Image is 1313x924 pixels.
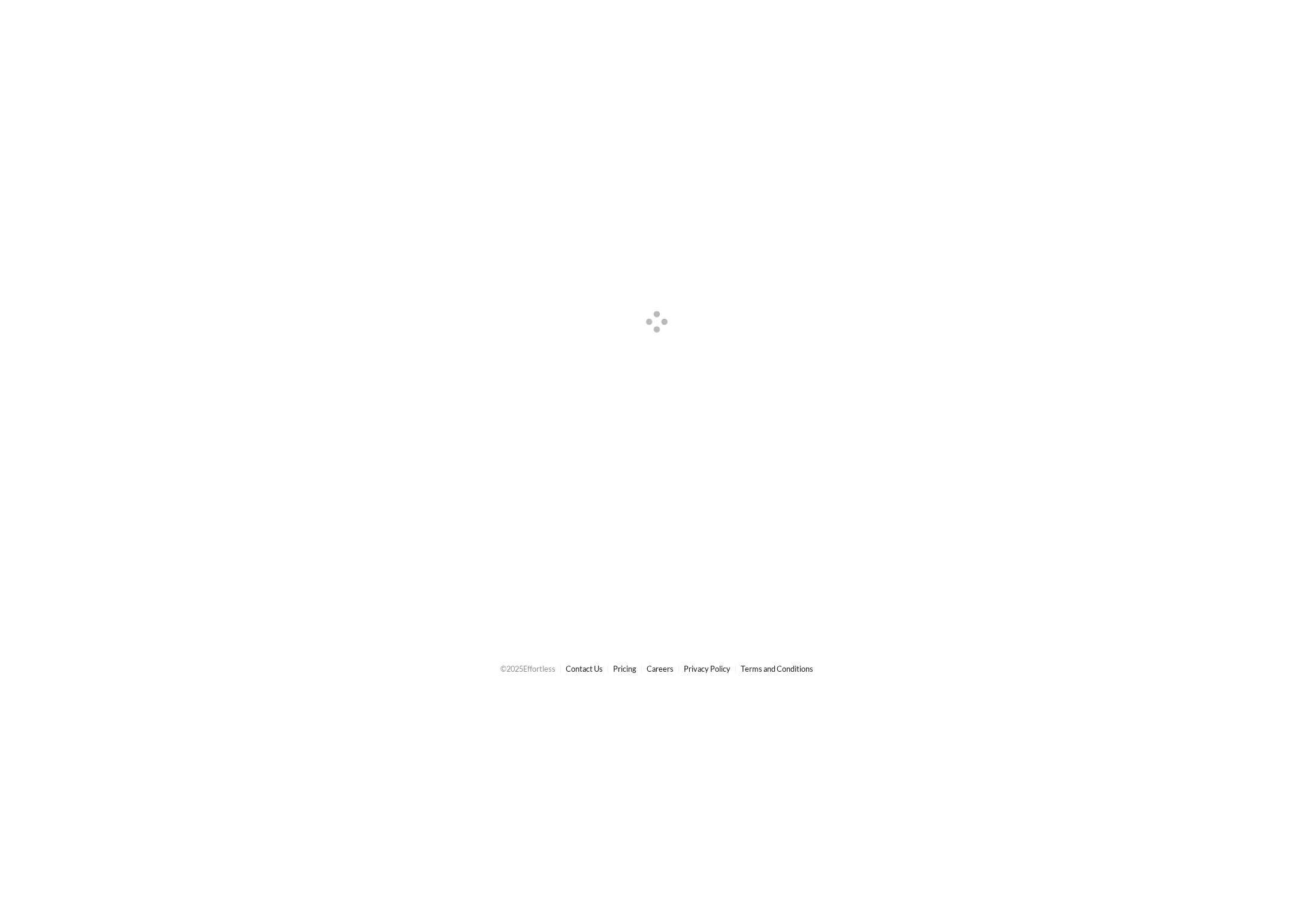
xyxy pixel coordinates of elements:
[566,664,603,674] a: Contact Us
[684,664,731,674] a: Privacy Policy
[741,664,813,674] a: Terms and Conditions
[613,664,636,674] a: Pricing
[647,664,674,674] a: Careers
[500,664,556,674] span: © 2025 Effortless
